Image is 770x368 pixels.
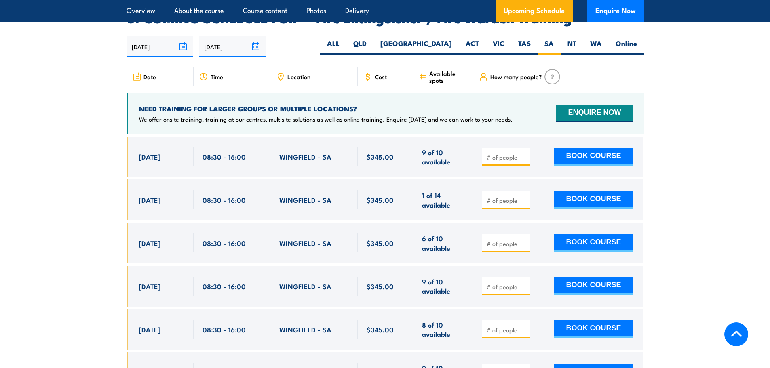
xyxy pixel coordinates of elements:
[203,152,246,161] span: 08:30 - 16:00
[279,238,331,248] span: WINGFIELD - SA
[279,195,331,204] span: WINGFIELD - SA
[127,12,644,23] h2: UPCOMING SCHEDULE FOR - "Fire Extinguisher / Fire Warden Training"
[139,325,160,334] span: [DATE]
[139,115,513,123] p: We offer onsite training, training at our centres, multisite solutions as well as online training...
[422,320,464,339] span: 8 of 10 available
[373,39,459,55] label: [GEOGRAPHIC_DATA]
[127,36,193,57] input: From date
[487,326,527,334] input: # of people
[367,195,394,204] span: $345.00
[422,233,464,252] span: 6 of 10 available
[556,105,633,122] button: ENQUIRE NOW
[375,73,387,80] span: Cost
[422,147,464,166] span: 9 of 10 available
[487,283,527,291] input: # of people
[487,196,527,204] input: # of people
[459,39,486,55] label: ACT
[422,190,464,209] span: 1 of 14 available
[367,325,394,334] span: $345.00
[139,195,160,204] span: [DATE]
[554,148,633,166] button: BOOK COURSE
[367,282,394,291] span: $345.00
[609,39,644,55] label: Online
[139,152,160,161] span: [DATE]
[554,320,633,338] button: BOOK COURSE
[561,39,583,55] label: NT
[279,152,331,161] span: WINGFIELD - SA
[554,234,633,252] button: BOOK COURSE
[429,70,468,84] span: Available spots
[139,282,160,291] span: [DATE]
[279,282,331,291] span: WINGFIELD - SA
[203,282,246,291] span: 08:30 - 16:00
[211,73,223,80] span: Time
[143,73,156,80] span: Date
[199,36,266,57] input: To date
[367,238,394,248] span: $345.00
[203,325,246,334] span: 08:30 - 16:00
[367,152,394,161] span: $345.00
[487,153,527,161] input: # of people
[554,191,633,209] button: BOOK COURSE
[320,39,346,55] label: ALL
[538,39,561,55] label: SA
[203,195,246,204] span: 08:30 - 16:00
[203,238,246,248] span: 08:30 - 16:00
[490,73,542,80] span: How many people?
[346,39,373,55] label: QLD
[139,238,160,248] span: [DATE]
[279,325,331,334] span: WINGFIELD - SA
[554,277,633,295] button: BOOK COURSE
[486,39,511,55] label: VIC
[487,240,527,248] input: # of people
[422,277,464,296] span: 9 of 10 available
[583,39,609,55] label: WA
[511,39,538,55] label: TAS
[139,104,513,113] h4: NEED TRAINING FOR LARGER GROUPS OR MULTIPLE LOCATIONS?
[287,73,310,80] span: Location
